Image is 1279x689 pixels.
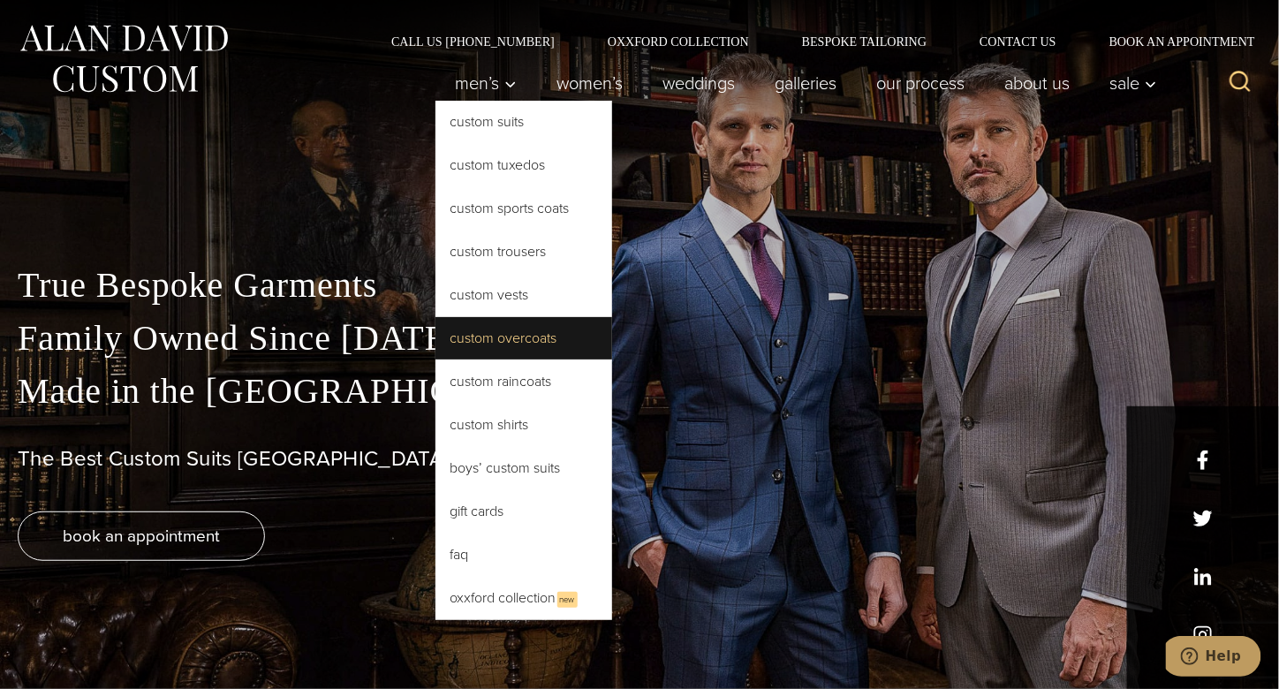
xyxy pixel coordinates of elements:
a: Women’s [537,65,643,101]
button: Sale sub menu toggle [1090,65,1167,101]
a: book an appointment [18,511,265,561]
nav: Primary Navigation [435,65,1167,101]
a: Custom Shirts [435,404,612,446]
a: Custom Trousers [435,231,612,273]
a: Galleries [755,65,857,101]
a: Our Process [857,65,985,101]
a: Custom Sports Coats [435,187,612,230]
iframe: Opens a widget where you can chat to one of our agents [1166,636,1261,680]
a: Bespoke Tailoring [776,35,953,48]
a: weddings [643,65,755,101]
h1: The Best Custom Suits [GEOGRAPHIC_DATA] Has to Offer [18,446,1261,472]
p: True Bespoke Garments Family Owned Since [DATE] Made in the [GEOGRAPHIC_DATA] [18,259,1261,418]
a: Call Us [PHONE_NUMBER] [365,35,581,48]
a: Oxxford Collection [581,35,776,48]
a: Boys’ Custom Suits [435,447,612,489]
a: Custom Overcoats [435,317,612,360]
a: Contact Us [953,35,1083,48]
a: About Us [985,65,1090,101]
button: View Search Form [1219,62,1261,104]
span: book an appointment [63,523,220,549]
a: Book an Appointment [1083,35,1261,48]
a: Custom Tuxedos [435,144,612,186]
nav: Secondary Navigation [365,35,1261,48]
img: Alan David Custom [18,19,230,98]
a: Custom Suits [435,101,612,143]
button: Child menu of Men’s [435,65,537,101]
a: Oxxford CollectionNew [435,577,612,620]
span: New [557,592,578,608]
a: Custom Vests [435,274,612,316]
a: FAQ [435,534,612,576]
a: Gift Cards [435,490,612,533]
a: Custom Raincoats [435,360,612,403]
